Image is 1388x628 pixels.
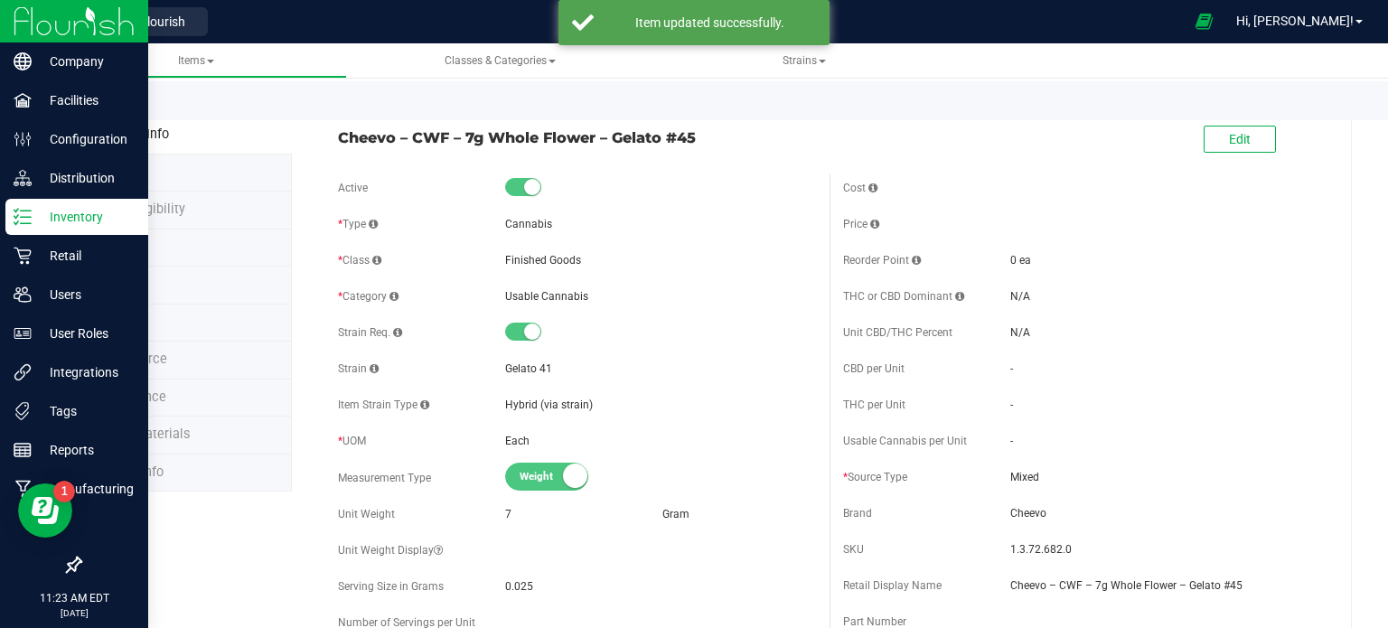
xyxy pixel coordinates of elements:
span: Unit Weight Display [338,544,443,557]
span: Each [505,435,530,447]
p: [DATE] [8,606,140,620]
p: Inventory [32,206,140,228]
span: Serving Size in Grams [338,580,444,593]
span: 0.025 [505,578,816,595]
span: Weight [520,464,601,490]
span: Unit Weight [338,508,395,520]
span: Measurement Type [338,472,431,484]
span: Cheevo [1010,505,1321,521]
p: Retail [32,245,140,267]
p: Facilities [32,89,140,111]
inline-svg: Configuration [14,130,32,148]
span: SKU [843,543,864,556]
span: Items [178,54,214,67]
span: Item Strain Type [338,398,429,411]
span: Brand [843,507,872,520]
span: N/A [1010,290,1030,303]
p: Distribution [32,167,140,189]
span: Part Number [843,615,906,628]
span: Class [338,254,381,267]
p: Reports [32,439,140,461]
inline-svg: Company [14,52,32,70]
span: Retail Display Name [843,579,942,592]
span: 7 [505,508,511,520]
span: Strain Req. [338,326,402,339]
p: Integrations [32,361,140,383]
inline-svg: Reports [14,441,32,459]
span: - [1010,435,1013,447]
p: Configuration [32,128,140,150]
i: Custom display text for unit weight (e.g., '1.25 g', '1 gram (0.035 oz)', '1 cookie (10mg THC)') [434,545,443,556]
span: Cheevo – CWF – 7g Whole Flower – Gelato #45 [1010,577,1321,594]
iframe: Resource center unread badge [53,481,75,502]
inline-svg: Distribution [14,169,32,187]
span: Unit CBD/THC Percent [843,326,952,339]
inline-svg: Retail [14,247,32,265]
span: Cannabis [505,218,552,230]
div: Item updated successfully. [604,14,816,32]
span: Gelato 41 [505,362,552,375]
p: Tags [32,400,140,422]
span: Reorder Point [843,254,921,267]
span: THC per Unit [843,398,905,411]
span: Mixed [1010,469,1321,485]
span: UOM [338,435,366,447]
iframe: Resource center [18,483,72,538]
span: Category [338,290,399,303]
span: Edit [1229,132,1251,146]
span: Cheevo – CWF – 7g Whole Flower – Gelato #45 [338,127,816,148]
p: Company [32,51,140,72]
p: Manufacturing [32,478,140,500]
inline-svg: Users [14,286,32,304]
span: Hi, [PERSON_NAME]! [1236,14,1354,28]
span: 0 ea [1010,254,1031,267]
span: Gram [662,508,689,520]
span: - [1010,362,1013,375]
span: Type [338,218,378,230]
button: Edit [1204,126,1276,153]
inline-svg: User Roles [14,324,32,342]
span: Price [843,218,879,230]
p: 11:23 AM EDT [8,590,140,606]
inline-svg: Facilities [14,91,32,109]
span: THC or CBD Dominant [843,290,964,303]
span: Strains [783,54,826,67]
inline-svg: Tags [14,402,32,420]
span: - [1010,398,1013,411]
span: Strain [338,362,379,375]
p: User Roles [32,323,140,344]
inline-svg: Integrations [14,363,32,381]
span: Hybrid (via strain) [505,398,593,411]
span: Classes & Categories [445,54,556,67]
span: Finished Goods [505,254,581,267]
span: CBD per Unit [843,362,905,375]
inline-svg: Inventory [14,208,32,226]
span: Usable Cannabis per Unit [843,435,967,447]
p: Users [32,284,140,305]
span: 1.3.72.682.0 [1010,541,1321,558]
span: Active [338,182,368,194]
inline-svg: Manufacturing [14,480,32,498]
span: Cost [843,182,877,194]
span: Usable Cannabis [505,290,588,303]
span: Open Ecommerce Menu [1184,4,1224,39]
span: N/A [1010,326,1030,339]
span: Source Type [843,471,907,483]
